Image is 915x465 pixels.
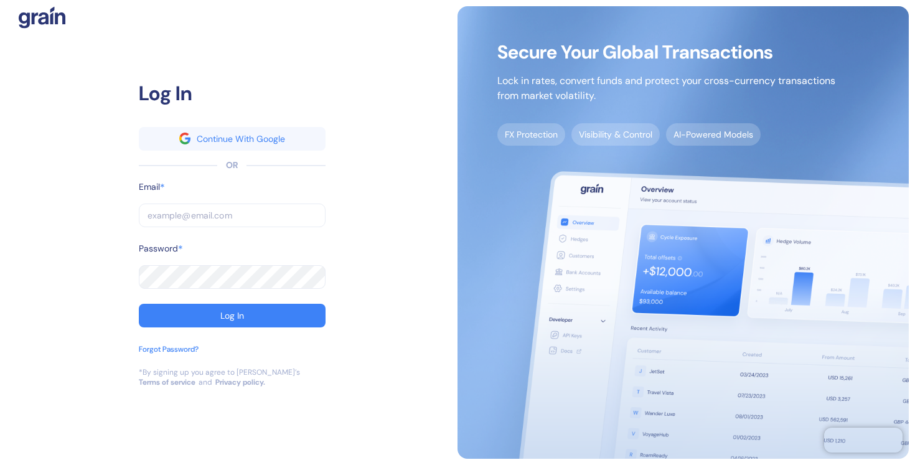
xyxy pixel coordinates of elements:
span: Secure Your Global Transactions [497,46,835,59]
button: Forgot Password? [139,344,199,367]
span: AI-Powered Models [666,123,761,146]
button: googleContinue With Google [139,127,326,151]
span: Visibility & Control [571,123,660,146]
a: Terms of service [139,377,195,387]
button: Log In [139,304,326,327]
a: Privacy policy. [215,377,265,387]
div: *By signing up you agree to [PERSON_NAME]’s [139,367,300,377]
label: Password [139,242,178,255]
input: example@email.com [139,204,326,227]
label: Email [139,181,160,194]
div: Continue With Google [197,134,285,143]
div: and [199,377,212,387]
div: Forgot Password? [139,344,199,355]
div: Log In [220,311,244,320]
span: FX Protection [497,123,565,146]
p: Lock in rates, convert funds and protect your cross-currency transactions from market volatility. [497,73,835,103]
iframe: Chatra live chat [824,428,903,453]
img: signup-main-image [457,6,909,459]
div: Log In [139,78,326,108]
img: logo [19,6,65,29]
div: OR [226,159,238,172]
img: google [179,133,190,144]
